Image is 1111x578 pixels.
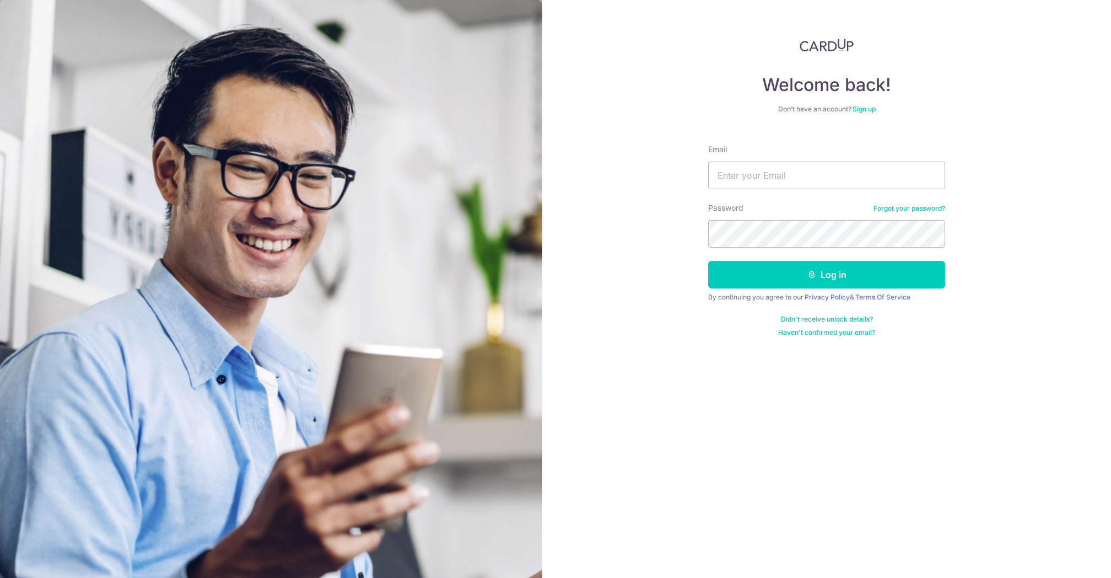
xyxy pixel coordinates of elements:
[708,261,945,288] button: Log in
[781,315,873,324] a: Didn't receive unlock details?
[873,204,945,213] a: Forgot your password?
[708,202,743,213] label: Password
[708,162,945,189] input: Enter your Email
[800,39,854,52] img: CardUp Logo
[708,144,727,155] label: Email
[778,328,875,337] a: Haven't confirmed your email?
[855,293,910,301] a: Terms Of Service
[708,105,945,114] div: Don’t have an account?
[708,293,945,302] div: By continuing you agree to our &
[805,293,850,301] a: Privacy Policy
[708,74,945,96] h4: Welcome back!
[853,105,876,113] a: Sign up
